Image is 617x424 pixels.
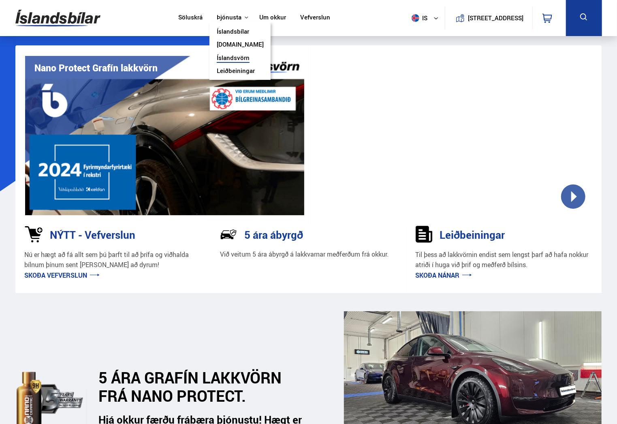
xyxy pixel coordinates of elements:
[50,229,135,241] h3: NÝTT - Vefverslun
[6,3,31,28] button: Opna LiveChat spjallviðmót
[259,14,286,22] a: Um okkur
[412,14,419,22] img: svg+xml;base64,PHN2ZyB4bWxucz0iaHR0cDovL3d3dy53My5vcmcvMjAwMC9zdmciIHdpZHRoPSI1MTIiIGhlaWdodD0iNT...
[416,271,472,280] a: Skoða nánar
[471,15,521,21] button: [STREET_ADDRESS]
[416,250,593,270] p: Til þess að lakkvörnin endist sem lengst þarf að hafa nokkur atriði í huga við þrif og meðferð bí...
[25,226,43,243] img: 1kVRZhkadjUD8HsE.svg
[99,368,300,405] h2: 5 ÁRA GRAFÍN LAKKVÖRN FRÁ NANO PROTECT.
[408,14,429,22] span: is
[25,56,305,215] img: vI42ee_Copy_of_H.png
[25,271,100,280] a: Skoða vefverslun
[217,54,250,63] a: Íslandsvörn
[416,226,433,243] img: sDldwouBCQTERH5k.svg
[220,250,389,259] p: Við veitum 5 ára ábyrgð á lakkvarnar meðferðum frá okkur.
[449,6,528,30] a: [STREET_ADDRESS]
[35,62,158,73] h1: Nano Protect Grafín lakkvörn
[25,250,202,270] p: Nú er hægt að fá allt sem þú þarft til að þrífa og viðhalda bílnum þínum sent [PERSON_NAME] að dy...
[217,28,249,36] a: Íslandsbílar
[178,14,203,22] a: Söluskrá
[217,41,264,49] a: [DOMAIN_NAME]
[300,14,330,22] a: Vefverslun
[217,67,255,76] a: Leiðbeiningar
[244,229,303,241] h3: 5 ára ábyrgð
[15,5,100,31] img: G0Ugv5HjCgRt.svg
[220,226,237,243] img: NP-R9RrMhXQFCiaa.svg
[408,6,445,30] button: is
[217,14,241,21] button: Þjónusta
[440,229,505,241] h3: Leiðbeiningar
